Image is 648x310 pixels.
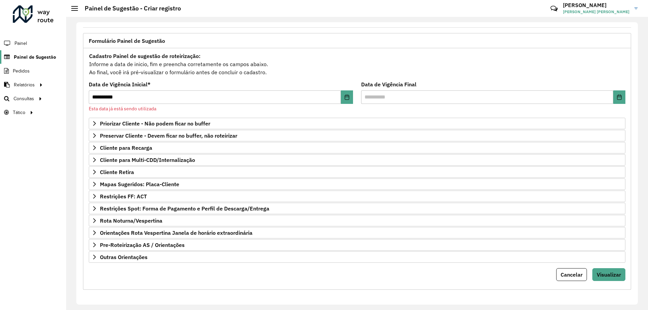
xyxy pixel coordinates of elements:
span: Painel de Sugestão [14,54,56,61]
span: Visualizar [597,271,621,278]
span: Priorizar Cliente - Não podem ficar no buffer [100,121,210,126]
a: Mapas Sugeridos: Placa-Cliente [89,178,625,190]
span: Rota Noturna/Vespertina [100,218,162,223]
button: Visualizar [592,268,625,281]
span: Mapas Sugeridos: Placa-Cliente [100,181,179,187]
span: Tático [13,109,25,116]
formly-validation-message: Esta data já está sendo utilizada [89,106,156,112]
span: Cliente Retira [100,169,134,175]
a: Contato Rápido [547,1,561,16]
button: Cancelar [556,268,587,281]
span: Orientações Rota Vespertina Janela de horário extraordinária [100,230,252,235]
span: Pre-Roteirização AS / Orientações [100,242,185,248]
label: Data de Vigência Final [361,80,416,88]
h3: [PERSON_NAME] [563,2,629,8]
span: Painel [15,40,27,47]
a: Cliente para Recarga [89,142,625,153]
button: Choose Date [341,90,353,104]
a: Restrições Spot: Forma de Pagamento e Perfil de Descarga/Entrega [89,203,625,214]
strong: Cadastro Painel de sugestão de roteirização: [89,53,200,59]
span: Consultas [13,95,34,102]
a: Preservar Cliente - Devem ficar no buffer, não roteirizar [89,130,625,141]
span: Restrições Spot: Forma de Pagamento e Perfil de Descarga/Entrega [100,206,269,211]
span: Cliente para Multi-CDD/Internalização [100,157,195,163]
a: Pre-Roteirização AS / Orientações [89,239,625,251]
label: Data de Vigência Inicial [89,80,151,88]
a: Cliente para Multi-CDD/Internalização [89,154,625,166]
span: Cliente para Recarga [100,145,152,150]
a: Priorizar Cliente - Não podem ficar no buffer [89,118,625,129]
span: [PERSON_NAME] [PERSON_NAME] [563,9,629,15]
span: Pedidos [13,67,30,75]
span: Preservar Cliente - Devem ficar no buffer, não roteirizar [100,133,237,138]
a: Cliente Retira [89,166,625,178]
a: Restrições FF: ACT [89,191,625,202]
span: Formulário Painel de Sugestão [89,38,165,44]
span: Cancelar [561,271,583,278]
span: Relatórios [14,81,35,88]
span: Restrições FF: ACT [100,194,147,199]
span: Outras Orientações [100,254,147,260]
button: Choose Date [613,90,625,104]
a: Orientações Rota Vespertina Janela de horário extraordinária [89,227,625,238]
a: Outras Orientações [89,251,625,263]
div: Informe a data de inicio, fim e preencha corretamente os campos abaixo. Ao final, você irá pré-vi... [89,52,625,77]
a: Rota Noturna/Vespertina [89,215,625,226]
h2: Painel de Sugestão - Criar registro [78,5,181,12]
